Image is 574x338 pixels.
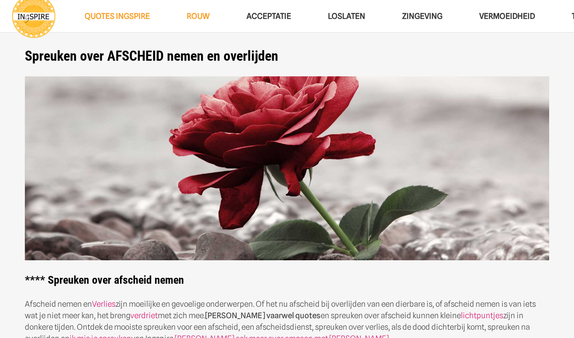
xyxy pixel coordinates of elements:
[66,5,168,28] a: QUOTES INGSPIREQUOTES INGSPIRE Menu
[461,5,553,28] a: VERMOEIDHEIDVERMOEIDHEID Menu
[85,11,150,21] span: QUOTES INGSPIRE
[168,5,228,28] a: ROUWROUW Menu
[310,5,384,28] a: LoslatenLoslaten Menu
[92,299,115,309] a: Verlies
[25,76,549,261] img: Afscheid nemen spreuken en quotes over verlies op ingspire.nl
[25,274,184,286] strong: **** Spreuken over afscheid nemen
[461,311,503,320] a: lichtpuntjes
[228,5,310,28] a: AcceptatieAcceptatie Menu
[205,311,321,320] strong: [PERSON_NAME] vaarwel quotes
[479,11,535,21] span: VERMOEIDHEID
[187,11,210,21] span: ROUW
[247,11,291,21] span: Acceptatie
[402,11,442,21] span: Zingeving
[328,11,365,21] span: Loslaten
[384,5,461,28] a: ZingevingZingeving Menu
[130,311,158,320] a: verdriet
[25,48,549,64] h1: Spreuken over AFSCHEID nemen en overlijden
